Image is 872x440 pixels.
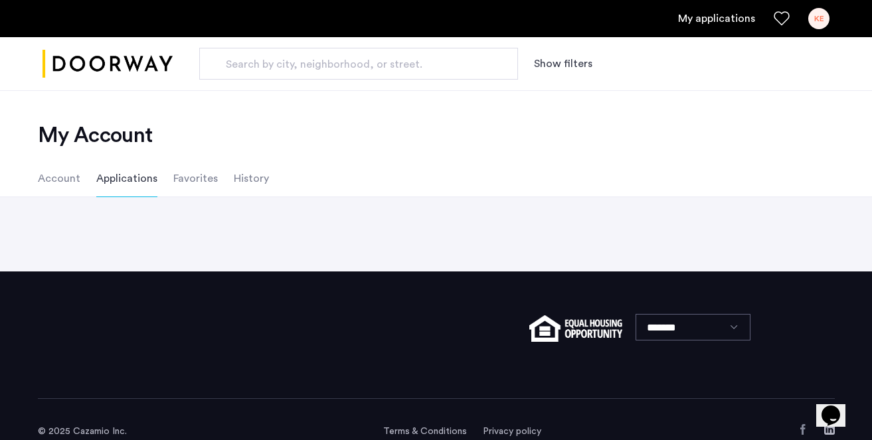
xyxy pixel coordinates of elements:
[173,160,218,197] li: Favorites
[808,8,829,29] div: KE
[636,314,750,340] select: Language select
[483,425,541,438] a: Privacy policy
[678,11,755,27] a: My application
[38,160,80,197] li: Account
[96,160,157,197] li: Applications
[43,39,173,89] img: logo
[534,56,592,72] button: Show or hide filters
[226,56,481,72] span: Search by city, neighborhood, or street.
[529,315,622,342] img: equal-housing.png
[234,160,269,197] li: History
[774,11,790,27] a: Favorites
[816,387,859,427] iframe: chat widget
[43,39,173,89] a: Cazamio logo
[38,427,127,436] span: © 2025 Cazamio Inc.
[824,424,835,435] a: LinkedIn
[38,122,835,149] h2: My Account
[199,48,518,80] input: Apartment Search
[798,424,808,435] a: Facebook
[383,425,467,438] a: Terms and conditions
